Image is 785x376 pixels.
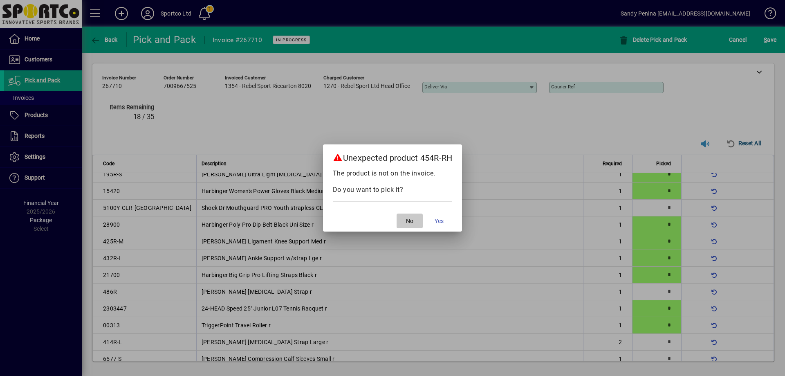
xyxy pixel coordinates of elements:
[435,217,444,225] span: Yes
[406,217,413,225] span: No
[323,144,462,168] h2: Unexpected product 454R-RH
[333,169,453,178] p: The product is not on the invoice.
[397,214,423,228] button: No
[426,214,452,228] button: Yes
[333,185,453,195] p: Do you want to pick it?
